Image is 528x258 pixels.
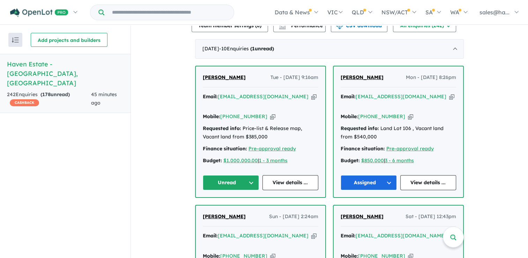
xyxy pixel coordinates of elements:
span: Sat - [DATE] 12:43pm [406,213,456,221]
strong: Requested info: [203,125,241,131]
strong: Mobile: [203,113,220,120]
strong: Budget: [203,157,222,164]
button: Unread [203,175,259,190]
a: Pre-approval ready [386,145,434,152]
a: [EMAIL_ADDRESS][DOMAIN_NAME] [218,93,308,100]
div: | [203,157,318,165]
button: Copy [311,93,317,100]
strong: Email: [203,232,218,239]
input: Try estate name, suburb, builder or developer [106,5,232,20]
strong: Email: [341,93,356,100]
a: View details ... [262,175,319,190]
strong: Email: [341,232,356,239]
strong: Requested info: [341,125,379,131]
button: Copy [311,232,317,239]
strong: Budget: [341,157,360,164]
a: [EMAIL_ADDRESS][DOMAIN_NAME] [218,232,308,239]
img: bar-chart.svg [279,25,286,29]
a: [PHONE_NUMBER] [358,113,405,120]
img: sort.svg [12,37,19,43]
button: Copy [408,113,413,120]
a: $850,000 [361,157,384,164]
img: download icon [336,22,343,29]
button: Assigned [341,175,397,190]
span: - 10 Enquir ies [219,45,274,52]
div: Price-list & Release map, Vacant land from $385,000 [203,124,318,141]
div: 242 Enquir ies [7,91,91,107]
strong: ( unread) [250,45,274,52]
a: [PHONE_NUMBER] [220,113,267,120]
button: Add projects and builders [31,33,107,47]
span: [PERSON_NAME] [203,74,246,80]
strong: Email: [203,93,218,100]
span: 178 [42,91,51,98]
span: [PERSON_NAME] [341,74,384,80]
span: Performance [280,22,323,29]
a: $1,000,000.00 [223,157,258,164]
div: | [341,157,456,165]
a: [PERSON_NAME] [341,73,384,82]
strong: Mobile: [341,113,358,120]
a: 3 - 6 months [385,157,414,164]
a: [EMAIL_ADDRESS][DOMAIN_NAME] [356,93,446,100]
strong: Finance situation: [341,145,385,152]
a: [PERSON_NAME] [341,213,384,221]
span: sales@ha... [479,9,510,16]
span: 1 [252,45,255,52]
a: [EMAIL_ADDRESS][DOMAIN_NAME] [356,232,446,239]
button: Copy [270,113,275,120]
a: [PERSON_NAME] [203,73,246,82]
span: Mon - [DATE] 8:26pm [406,73,456,82]
a: Pre-approval ready [248,145,296,152]
span: Tue - [DATE] 9:16am [270,73,318,82]
a: 1 - 3 months [259,157,288,164]
span: [PERSON_NAME] [203,213,246,220]
span: [PERSON_NAME] [341,213,384,220]
img: Openlot PRO Logo White [10,8,68,17]
strong: ( unread) [40,91,70,98]
strong: Finance situation: [203,145,247,152]
h5: Haven Estate - [GEOGRAPHIC_DATA] , [GEOGRAPHIC_DATA] [7,59,124,88]
div: Land Lot 106 , Vacant land from $540,000 [341,124,456,141]
div: [DATE] [195,39,464,59]
a: [PERSON_NAME] [203,213,246,221]
a: View details ... [400,175,456,190]
span: Sun - [DATE] 2:24am [269,213,318,221]
span: CASHBACK [10,99,39,106]
span: 45 minutes ago [91,91,117,106]
span: 6 [257,22,260,29]
button: Copy [449,93,454,100]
